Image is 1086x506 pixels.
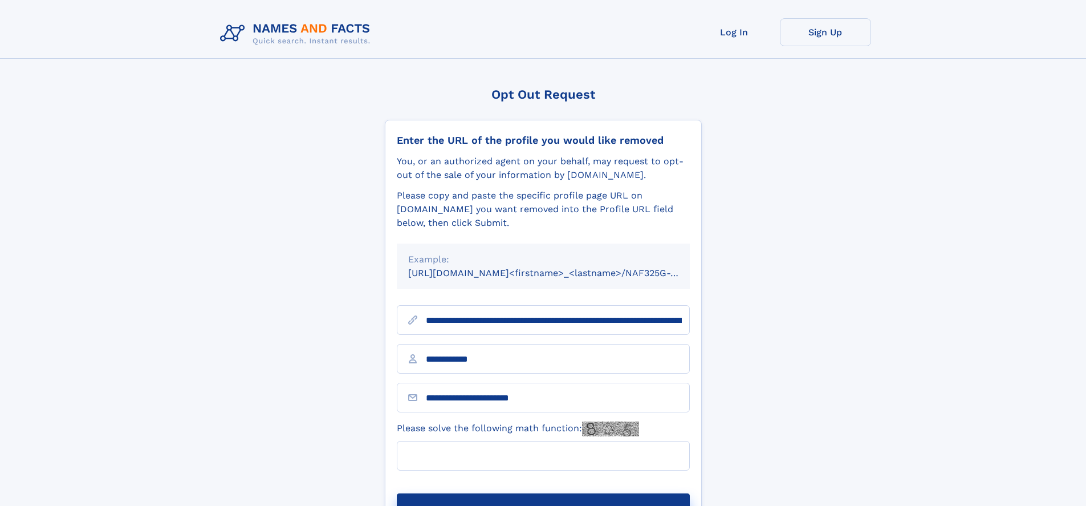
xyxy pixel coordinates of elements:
[408,268,711,278] small: [URL][DOMAIN_NAME]<firstname>_<lastname>/NAF325G-xxxxxxxx
[397,134,690,147] div: Enter the URL of the profile you would like removed
[397,189,690,230] div: Please copy and paste the specific profile page URL on [DOMAIN_NAME] you want removed into the Pr...
[780,18,871,46] a: Sign Up
[397,155,690,182] div: You, or an authorized agent on your behalf, may request to opt-out of the sale of your informatio...
[689,18,780,46] a: Log In
[397,422,639,436] label: Please solve the following math function:
[408,253,678,266] div: Example:
[215,18,380,49] img: Logo Names and Facts
[385,87,702,102] div: Opt Out Request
